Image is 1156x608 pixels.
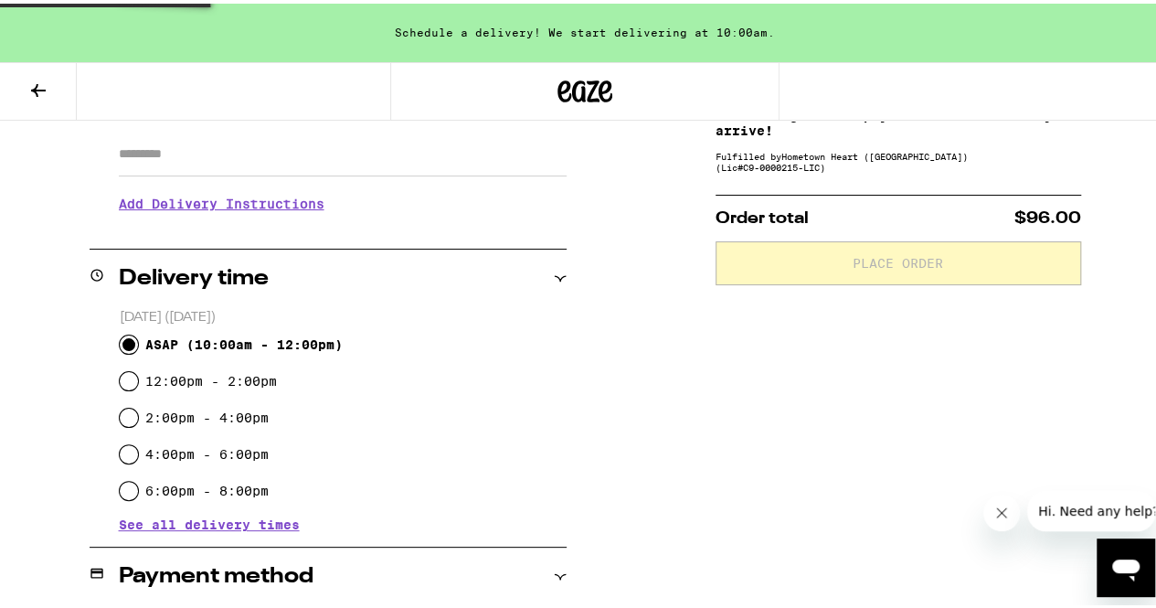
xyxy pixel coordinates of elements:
[119,179,567,221] h3: Add Delivery Instructions
[145,370,277,385] label: 12:00pm - 2:00pm
[1027,487,1155,528] iframe: Message from company
[145,334,343,348] span: ASAP ( 10:00am - 12:00pm )
[119,515,300,528] button: See all delivery times
[716,147,1081,169] div: Fulfilled by Hometown Heart ([GEOGRAPHIC_DATA]) (Lic# C9-0000215-LIC )
[716,238,1081,282] button: Place Order
[716,207,809,223] span: Order total
[145,407,269,421] label: 2:00pm - 4:00pm
[716,105,1081,134] p: Don't forget to tip your driver when they arrive!
[1014,207,1081,223] span: $96.00
[983,491,1020,528] iframe: Close message
[11,13,132,27] span: Hi. Need any help?
[145,480,269,495] label: 6:00pm - 8:00pm
[1097,535,1155,593] iframe: Button to launch messaging window
[120,305,567,323] p: [DATE] ([DATE])
[119,221,567,236] p: We'll contact you at [PHONE_NUMBER] when we arrive
[853,253,943,266] span: Place Order
[145,443,269,458] label: 4:00pm - 6:00pm
[119,264,269,286] h2: Delivery time
[119,562,313,584] h2: Payment method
